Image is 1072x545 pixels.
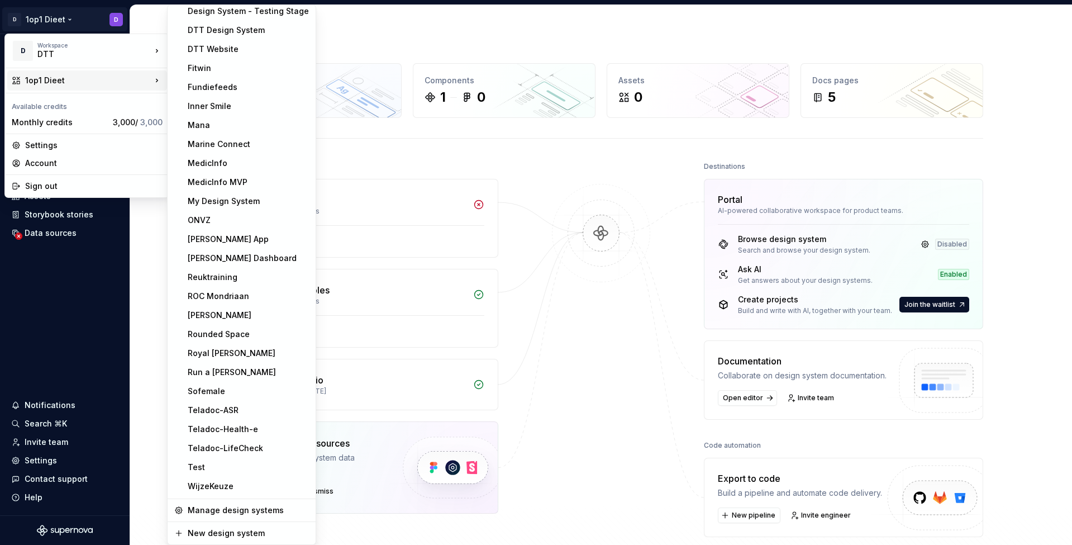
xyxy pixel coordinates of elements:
div: Mana [188,120,309,131]
div: Account [25,158,163,169]
div: Reuktraining [188,272,309,283]
div: Fitwin [188,63,309,74]
div: Fundiefeeds [188,82,309,93]
div: Teladoc-Health-e [188,424,309,435]
div: DTT [37,49,132,60]
div: MedicInfo MVP [188,177,309,188]
div: Design System - Testing Stage [188,6,309,17]
div: Available credits [7,96,167,113]
div: Marine Connect [188,139,309,150]
div: Rounded Space [188,329,309,340]
div: Run a [PERSON_NAME] [188,367,309,378]
div: DTT Design System [188,25,309,36]
div: Workspace [37,42,151,49]
div: MedicInfo [188,158,309,169]
span: 3,000 [140,117,163,127]
div: My Design System [188,196,309,207]
div: WijzeKeuze [188,481,309,492]
div: Settings [25,140,163,151]
div: [PERSON_NAME] [188,310,309,321]
div: New design system [188,528,309,539]
div: Test [188,462,309,473]
div: ONVZ [188,215,309,226]
div: 1op1 Dieet [25,75,151,86]
div: [PERSON_NAME] Dashboard [188,253,309,264]
span: 3,000 / [113,117,163,127]
div: Sign out [25,181,163,192]
div: ROC Mondriaan [188,291,309,302]
div: Teladoc-LifeCheck [188,443,309,454]
div: Manage design systems [188,505,309,516]
div: Teladoc-ASR [188,405,309,416]
div: Royal [PERSON_NAME] [188,348,309,359]
div: D [13,41,33,61]
div: Sofemale [188,386,309,397]
div: DTT Website [188,44,309,55]
div: [PERSON_NAME] App [188,234,309,245]
div: Monthly credits [12,117,108,128]
div: Inner Smile [188,101,309,112]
